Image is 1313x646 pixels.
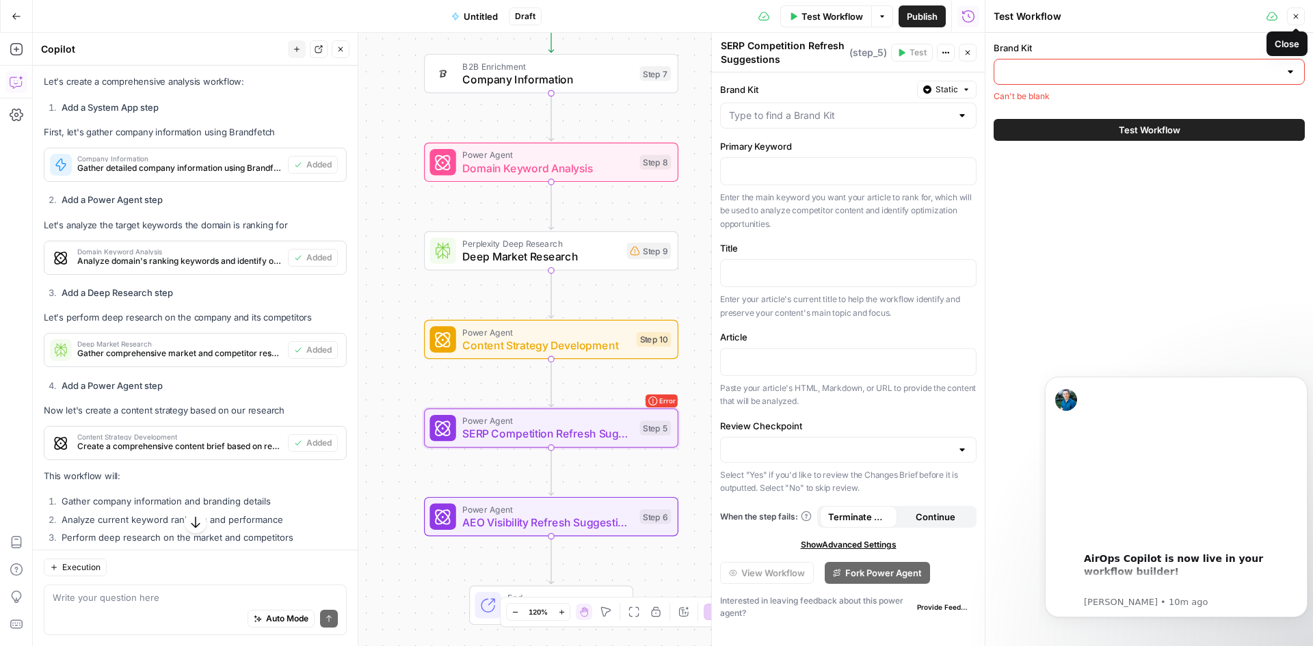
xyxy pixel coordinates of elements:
[917,602,971,613] span: Provide Feedback
[462,337,630,353] span: Content Strategy Development
[424,231,678,271] div: Perplexity Deep ResearchDeep Market ResearchStep 9
[912,599,977,615] button: Provide Feedback
[548,537,553,584] g: Edge from step_6 to end
[640,155,672,170] div: Step 8
[907,10,938,23] span: Publish
[720,330,977,344] label: Article
[828,510,889,524] span: Terminate Workflow
[44,469,347,483] p: This workflow will:
[720,293,977,319] p: Enter your article's current title to help the workflow identify and preserve your content's main...
[41,42,284,56] div: Copilot
[891,44,933,62] button: Test
[288,434,338,452] button: Added
[659,391,675,411] span: Error
[994,41,1305,55] label: Brand Kit
[464,10,498,23] span: Untitled
[780,5,871,27] button: Test Workflow
[443,5,506,27] button: Untitled
[720,419,977,433] label: Review Checkpoint
[435,66,451,82] img: d2drbpdw36vhgieguaa2mb4tee3c
[77,162,282,174] span: Gather detailed company information using Brandfetch
[424,408,678,448] div: ErrorPower AgentSERP Competition Refresh SuggestionsStep 5
[916,510,955,524] span: Continue
[515,10,535,23] span: Draft
[825,562,930,584] button: Fork Power Agent
[44,403,347,418] p: Now let's create a content strategy based on our research
[637,332,671,347] div: Step 10
[720,139,977,153] label: Primary Keyword
[720,595,977,619] div: Interested in leaving feedback about this power agent?
[462,502,633,515] span: Power Agent
[462,59,633,72] span: B2B Enrichment
[897,506,974,528] button: Continue
[77,255,282,267] span: Analyze domain's ranking keywords and identify opportunities
[424,54,678,94] div: B2B EnrichmentCompany InformationStep 7
[44,218,347,232] p: Let's analyze the target keywords the domain is ranking for
[462,248,620,265] span: Deep Market Research
[306,252,332,264] span: Added
[801,539,897,551] span: Show Advanced Settings
[62,287,173,298] strong: Add a Deep Research step
[77,347,282,360] span: Gather comprehensive market and competitor research
[729,109,951,122] input: Type to find a Brand Kit
[462,514,633,530] span: AEO Visibility Refresh Suggestions
[626,243,671,259] div: Step 9
[917,81,977,98] button: Static
[640,420,672,435] div: Step 5
[462,325,630,338] span: Power Agent
[994,90,1305,103] div: Can't be blank
[462,160,633,176] span: Domain Keyword Analysis
[62,380,163,391] strong: Add a Power Agent step
[548,5,553,53] g: Edge from start to step_7
[462,237,620,250] span: Perplexity Deep Research
[721,39,846,66] textarea: SERP Competition Refresh Suggestions
[462,148,633,161] span: Power Agent
[899,5,946,27] button: Publish
[994,119,1305,141] button: Test Workflow
[62,194,163,205] strong: Add a Power Agent step
[548,448,553,496] g: Edge from step_5 to step_6
[720,191,977,231] p: Enter the main keyword you want your article to rank for, which will be used to analyze competito...
[306,159,332,171] span: Added
[548,182,553,230] g: Edge from step_8 to step_9
[288,156,338,174] button: Added
[77,440,282,453] span: Create a comprehensive content brief based on research
[44,75,347,89] p: Let's create a comprehensive analysis workflow:
[1039,356,1313,639] iframe: Intercom notifications message
[62,561,101,574] span: Execution
[529,606,548,617] span: 120%
[424,497,678,537] div: Power AgentAEO Visibility Refresh SuggestionsStep 6
[424,586,678,625] div: EndOutput
[910,46,927,59] span: Test
[1119,123,1180,137] span: Test Workflow
[720,562,814,584] button: View Workflow
[720,241,977,255] label: Title
[845,566,922,580] span: Fork Power Agent
[462,71,633,88] span: Company Information
[849,46,887,59] span: ( step_5 )
[936,83,958,96] span: Static
[548,359,553,407] g: Edge from step_10 to step_5
[288,341,338,359] button: Added
[741,566,805,580] span: View Workflow
[77,340,282,347] span: Deep Market Research
[266,613,308,625] span: Auto Mode
[801,10,863,23] span: Test Workflow
[77,155,282,162] span: Company Information
[548,93,553,141] g: Edge from step_7 to step_8
[306,344,332,356] span: Added
[507,591,619,604] span: End
[44,125,347,139] p: First, let's gather company information using Brandfetch
[44,310,347,325] p: Let's perform deep research on the company and its competitors
[288,249,338,267] button: Added
[462,414,633,427] span: Power Agent
[424,320,678,360] div: Power AgentContent Strategy DevelopmentStep 10
[462,426,633,442] span: SERP Competition Refresh Suggestions
[58,549,347,563] li: Generate a strategic content plan to improve rankings and visibility
[548,271,553,319] g: Edge from step_9 to step_10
